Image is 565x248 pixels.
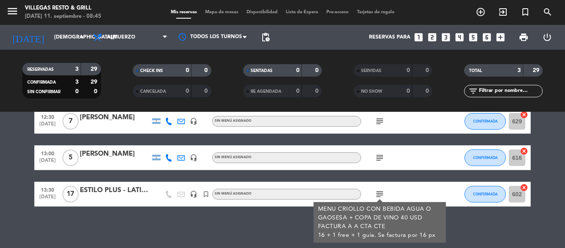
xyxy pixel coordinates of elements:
[80,149,150,159] div: [PERSON_NAME]
[469,69,482,73] span: TOTAL
[37,121,58,131] span: [DATE]
[37,148,58,158] span: 13:00
[202,190,210,198] i: turned_in_not
[473,192,498,196] span: CONFIRMADA
[251,89,281,94] span: RE AGENDADA
[215,119,251,123] span: Sin menú asignado
[520,147,528,155] i: cancel
[37,112,58,121] span: 12:30
[37,158,58,167] span: [DATE]
[91,79,99,85] strong: 29
[498,7,508,17] i: exit_to_app
[375,116,385,126] i: subject
[318,205,442,240] div: MENU CRIOLLO CON BEBIDA AGUA O GAOSESA + COPA DE VINO 40 USD FACTURA A A CTA CTE 16 + 1 free + 1 ...
[468,32,479,43] i: looks_5
[190,190,197,198] i: headset_mic
[75,66,79,72] strong: 3
[204,67,209,73] strong: 0
[361,89,382,94] span: NO SHOW
[495,32,506,43] i: add_box
[520,183,528,192] i: cancel
[62,149,79,166] span: 5
[296,88,299,94] strong: 0
[535,25,559,50] div: LOG OUT
[520,7,530,17] i: turned_in_not
[75,79,79,85] strong: 3
[186,88,189,94] strong: 0
[375,189,385,199] i: subject
[80,112,150,123] div: [PERSON_NAME]
[27,90,60,94] span: SIN CONFIRMAR
[473,119,498,123] span: CONFIRMADA
[520,111,528,119] i: cancel
[361,69,381,73] span: SERVIDAS
[37,194,58,204] span: [DATE]
[476,7,486,17] i: add_circle_outline
[517,67,521,73] strong: 3
[519,32,529,42] span: print
[322,10,353,14] span: Pre-acceso
[464,149,506,166] button: CONFIRMADA
[441,32,451,43] i: looks_3
[190,118,197,125] i: headset_mic
[62,113,79,130] span: 7
[6,5,19,20] button: menu
[543,7,553,17] i: search
[204,88,209,94] strong: 0
[315,67,320,73] strong: 0
[167,10,201,14] span: Mis reservas
[375,153,385,163] i: subject
[140,89,166,94] span: CANCELADA
[369,34,410,40] span: Reservas para
[6,5,19,17] i: menu
[6,28,50,46] i: [DATE]
[25,12,101,21] div: [DATE] 11. septiembre - 08:45
[478,87,542,96] input: Filtrar por nombre...
[215,156,251,159] span: Sin menú asignado
[242,10,282,14] span: Disponibilidad
[62,186,79,202] span: 17
[186,67,189,73] strong: 0
[413,32,424,43] i: looks_one
[464,186,506,202] button: CONFIRMADA
[468,86,478,96] i: filter_list
[533,67,541,73] strong: 29
[201,10,242,14] span: Mapa de mesas
[542,32,552,42] i: power_settings_new
[215,192,251,195] span: Sin menú asignado
[407,88,410,94] strong: 0
[454,32,465,43] i: looks_4
[407,67,410,73] strong: 0
[27,67,54,72] span: RESERVADAS
[426,67,431,73] strong: 0
[190,154,197,161] i: headset_mic
[261,32,271,42] span: pending_actions
[94,89,99,94] strong: 0
[107,34,135,40] span: Almuerzo
[140,69,163,73] span: CHECK INS
[37,185,58,194] span: 13:30
[296,67,299,73] strong: 0
[27,80,56,84] span: CONFIRMADA
[473,155,498,160] span: CONFIRMADA
[80,185,150,196] div: ESTILO PLUS - LATITUD PATAGONIA
[282,10,322,14] span: Lista de Espera
[25,4,101,12] div: Villegas Resto & Grill
[426,88,431,94] strong: 0
[251,69,273,73] span: SENTADAS
[353,10,399,14] span: Tarjetas de regalo
[77,32,87,42] i: arrow_drop_down
[464,113,506,130] button: CONFIRMADA
[75,89,79,94] strong: 0
[481,32,492,43] i: looks_6
[315,88,320,94] strong: 0
[91,66,99,72] strong: 29
[427,32,438,43] i: looks_two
